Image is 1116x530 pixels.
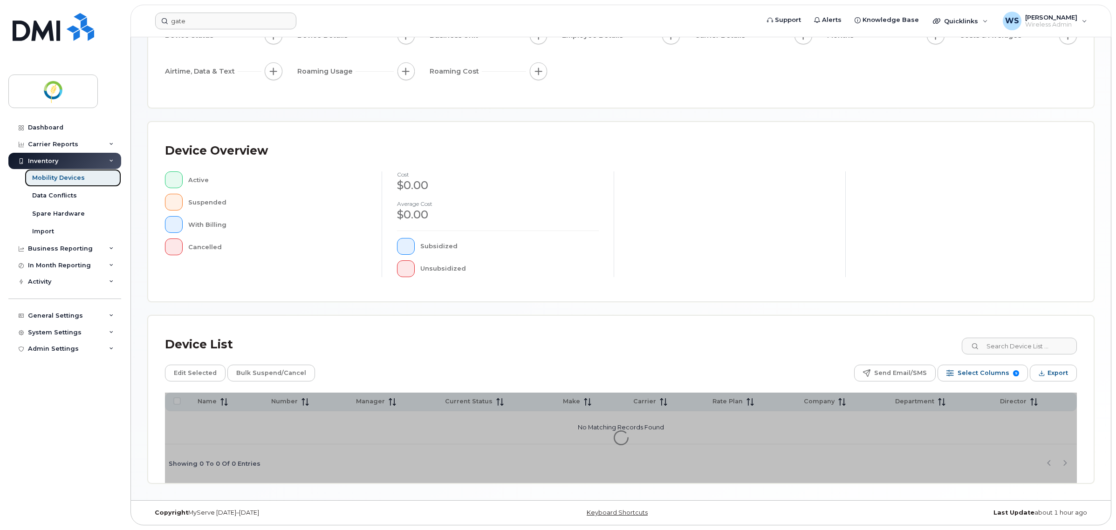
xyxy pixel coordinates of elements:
[1025,21,1077,28] span: Wireless Admin
[397,171,598,177] h4: cost
[188,216,367,233] div: With Billing
[165,365,226,381] button: Edit Selected
[944,17,978,25] span: Quicklinks
[775,15,801,25] span: Support
[188,171,367,188] div: Active
[188,194,367,211] div: Suspended
[420,260,599,277] div: Unsubsidized
[1025,14,1077,21] span: [PERSON_NAME]
[962,338,1077,354] input: Search Device List ...
[227,365,315,381] button: Bulk Suspend/Cancel
[174,366,217,380] span: Edit Selected
[993,509,1034,516] strong: Last Update
[420,238,599,255] div: Subsidized
[938,365,1028,381] button: Select Columns 9
[1030,365,1077,381] button: Export
[760,11,808,29] a: Support
[587,509,648,516] a: Keyboard Shortcuts
[874,366,927,380] span: Send Email/SMS
[1048,366,1068,380] span: Export
[148,509,463,516] div: MyServe [DATE]–[DATE]
[926,12,994,30] div: Quicklinks
[430,67,482,76] span: Roaming Cost
[958,366,1009,380] span: Select Columns
[165,333,233,357] div: Device List
[297,67,356,76] span: Roaming Usage
[155,509,188,516] strong: Copyright
[397,207,598,223] div: $0.00
[1013,370,1019,376] span: 9
[808,11,848,29] a: Alerts
[236,366,306,380] span: Bulk Suspend/Cancel
[397,177,598,193] div: $0.00
[822,15,842,25] span: Alerts
[848,11,925,29] a: Knowledge Base
[155,13,296,29] input: Find something...
[165,67,238,76] span: Airtime, Data & Text
[165,139,268,163] div: Device Overview
[854,365,936,381] button: Send Email/SMS
[188,238,367,255] div: Cancelled
[996,12,1094,30] div: Williams, Shelly
[1005,15,1019,27] span: WS
[397,201,598,207] h4: Average cost
[779,509,1094,516] div: about 1 hour ago
[863,15,919,25] span: Knowledge Base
